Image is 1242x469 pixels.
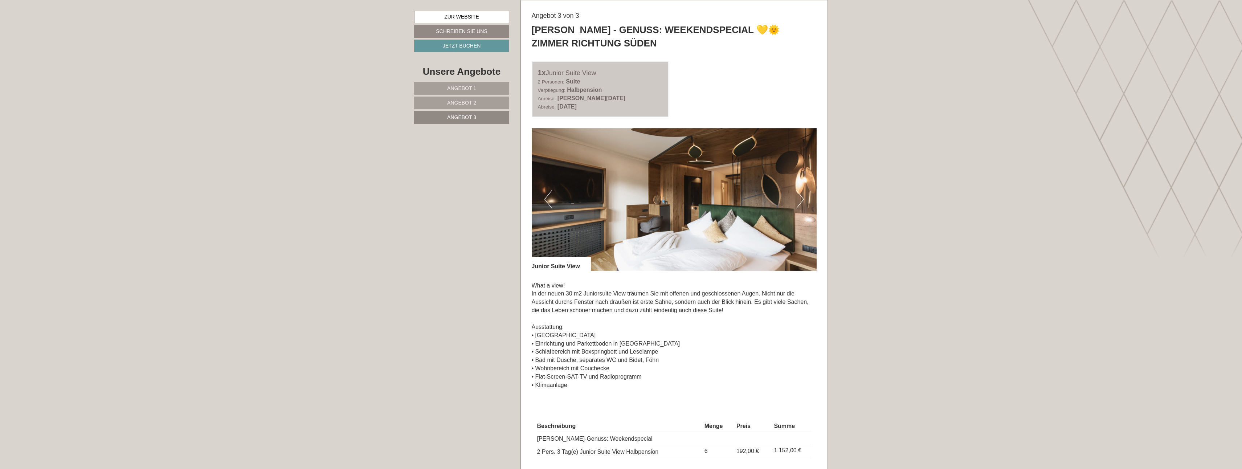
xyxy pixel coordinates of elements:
button: Next [796,190,804,208]
span: Angebot 2 [447,100,476,106]
b: [PERSON_NAME][DATE] [557,95,625,101]
a: Schreiben Sie uns [414,25,509,38]
td: 1.152,00 € [771,445,811,458]
th: Menge [702,421,734,432]
span: Angebot 1 [447,85,476,91]
small: Abreise: [538,104,556,110]
img: image [532,128,817,271]
small: Anreise: [538,96,556,101]
td: [PERSON_NAME]-Genuss: Weekendspecial [537,432,702,445]
small: Verpflegung: [538,87,565,93]
div: Unsere Angebote [414,65,509,78]
button: Previous [544,190,552,208]
small: 2 Personen: [538,79,564,85]
div: [PERSON_NAME] - Genuss: Weekendspecial 💛🌞 Zimmer Richtung Süden [532,23,817,50]
b: Halbpension [567,87,602,93]
th: Summe [771,421,811,432]
a: Zur Website [414,11,509,23]
b: 1x [538,69,546,77]
b: [DATE] [557,103,577,110]
span: Angebot 3 [447,114,476,120]
th: Preis [734,421,771,432]
td: 2 Pers. 3 Tag(e) Junior Suite View Halbpension [537,445,702,458]
p: What a view! In der neuen 30 m2 Juniorsuite View träumen Sie mit offenen und geschlossenen Augen.... [532,282,817,390]
span: Angebot 3 von 3 [532,12,579,19]
th: Beschreibung [537,421,702,432]
div: Junior Suite View [538,68,663,78]
a: Jetzt buchen [414,40,509,52]
td: 6 [702,445,734,458]
span: 192,00 € [736,448,759,454]
b: Suite [566,78,580,85]
div: Junior Suite View [532,257,591,271]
